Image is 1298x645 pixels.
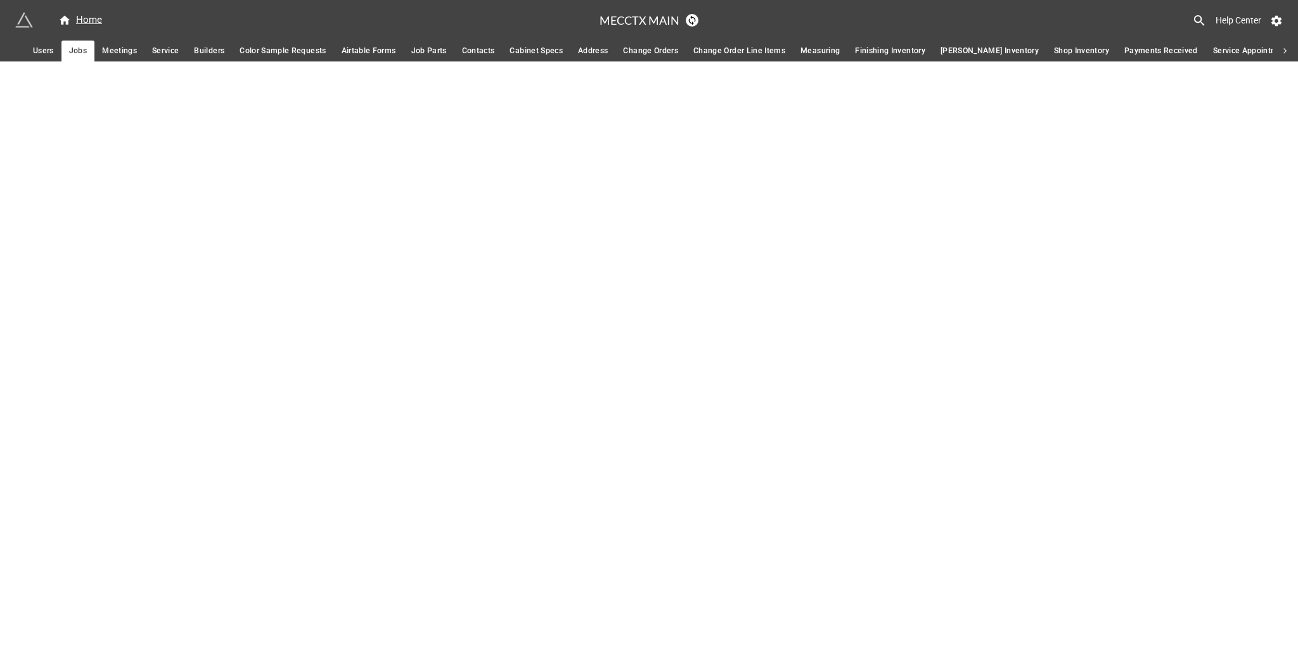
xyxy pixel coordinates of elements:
span: Change Orders [623,44,678,58]
span: Payments Received [1124,44,1198,58]
a: Help Center [1207,9,1270,32]
span: Measuring [800,44,840,58]
div: scrollable auto tabs example [25,41,1273,61]
span: [PERSON_NAME] Inventory [941,44,1039,58]
span: Service [152,44,179,58]
span: Airtable Forms [342,44,396,58]
span: Finishing Inventory [855,44,925,58]
h3: MECCTX MAIN [600,15,679,26]
span: Shop Inventory [1054,44,1109,58]
span: Jobs [69,44,87,58]
img: miniextensions-icon.73ae0678.png [15,11,33,29]
span: Users [33,44,54,58]
a: Sync Base Structure [686,14,698,27]
span: Job Parts [411,44,447,58]
a: Home [51,13,110,28]
span: Builders [194,44,224,58]
div: Home [58,13,102,28]
span: Color Sample Requests [240,44,326,58]
span: Change Order Line Items [693,44,785,58]
span: Address [578,44,608,58]
span: Service Appointments [1213,44,1294,58]
span: Contacts [462,44,495,58]
span: Meetings [102,44,137,58]
span: Cabinet Specs [510,44,563,58]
